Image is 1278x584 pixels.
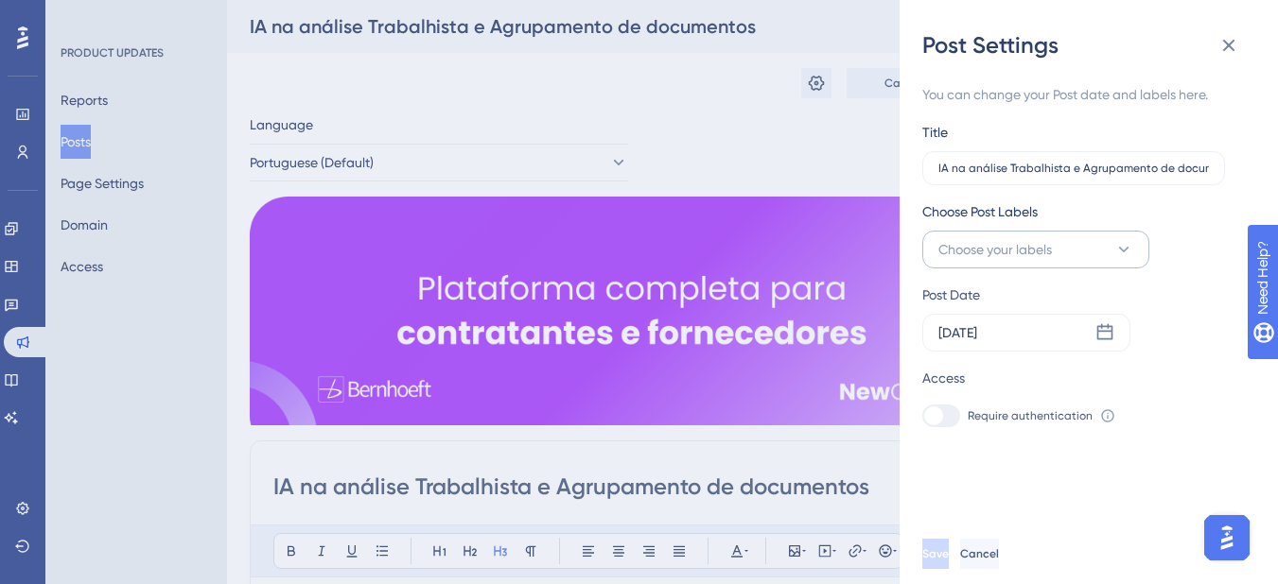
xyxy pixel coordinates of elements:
[968,408,1093,423] span: Require authentication
[922,121,948,144] div: Title
[922,83,1240,106] div: You can change your Post date and labels here.
[938,162,1209,175] input: Type the value
[960,539,999,569] button: Cancel
[960,546,999,561] span: Cancel
[922,283,1231,306] div: Post Date
[922,231,1149,268] button: Choose your labels
[44,5,118,27] span: Need Help?
[922,200,1038,223] span: Choose Post Labels
[922,30,1255,60] div: Post Settings
[922,546,949,561] span: Save
[922,367,965,389] div: Access
[938,238,1052,261] span: Choose your labels
[1199,509,1255,566] iframe: UserGuiding AI Assistant Launcher
[922,539,949,569] button: Save
[938,321,977,344] div: [DATE]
